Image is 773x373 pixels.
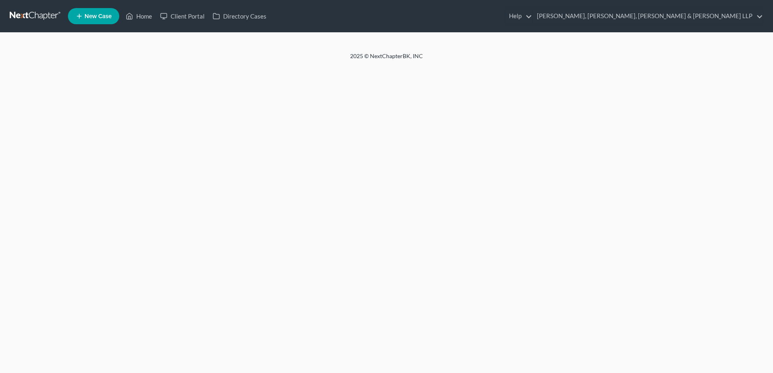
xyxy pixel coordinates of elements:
a: Directory Cases [209,9,270,23]
new-legal-case-button: New Case [68,8,119,24]
div: 2025 © NextChapterBK, INC [156,52,617,67]
a: Help [505,9,532,23]
a: Home [122,9,156,23]
a: [PERSON_NAME], [PERSON_NAME], [PERSON_NAME] & [PERSON_NAME] LLP [533,9,763,23]
a: Client Portal [156,9,209,23]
